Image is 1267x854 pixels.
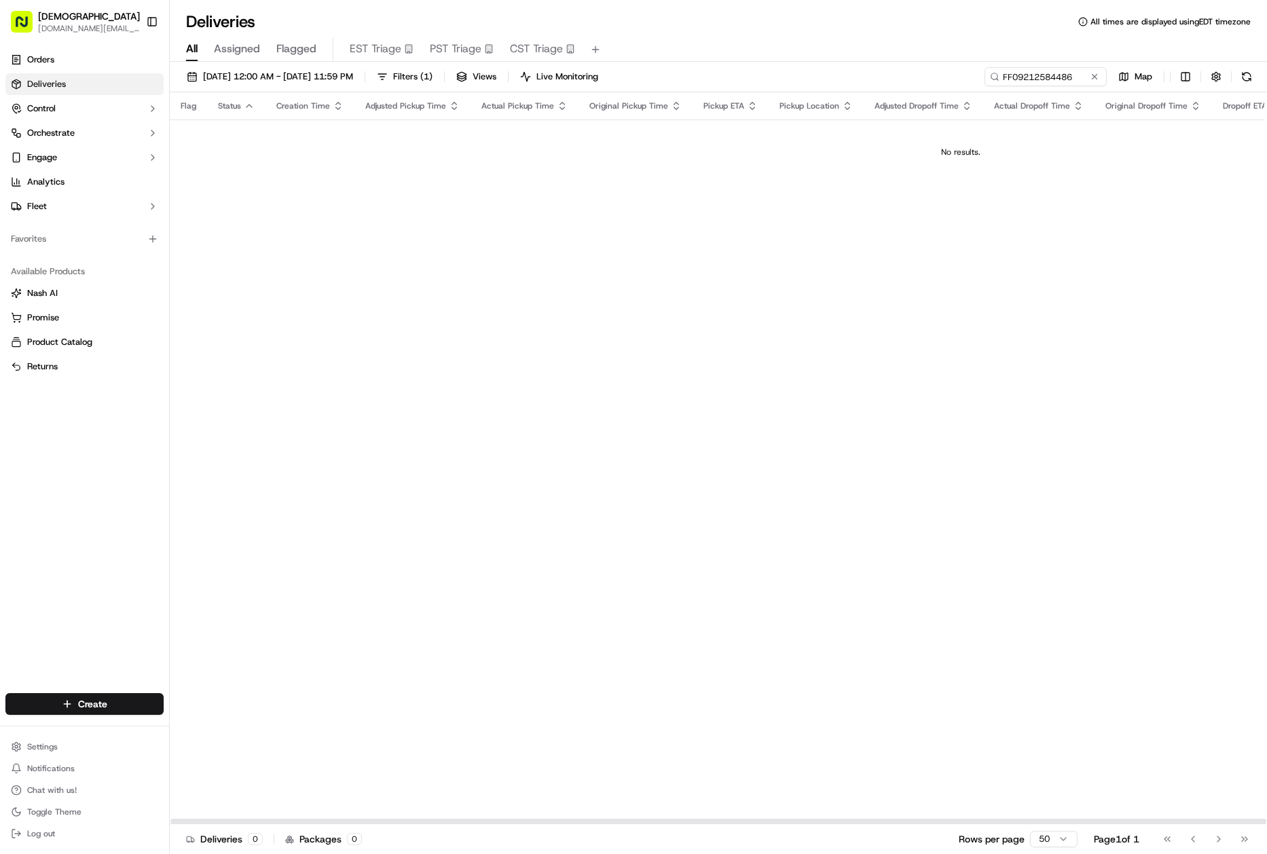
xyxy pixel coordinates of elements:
[420,71,433,83] span: ( 1 )
[994,100,1070,111] span: Actual Dropoff Time
[27,103,56,115] span: Control
[481,100,554,111] span: Actual Pickup Time
[875,100,959,111] span: Adjusted Dropoff Time
[27,200,47,212] span: Fleet
[27,360,58,373] span: Returns
[703,100,744,111] span: Pickup ETA
[5,228,164,250] div: Favorites
[473,71,496,83] span: Views
[5,196,164,217] button: Fleet
[5,261,164,282] div: Available Products
[5,331,164,353] button: Product Catalog
[214,41,260,57] span: Assigned
[5,824,164,843] button: Log out
[181,67,359,86] button: [DATE] 12:00 AM - [DATE] 11:59 PM
[27,785,77,796] span: Chat with us!
[218,100,241,111] span: Status
[5,73,164,95] a: Deliveries
[350,41,401,57] span: EST Triage
[5,693,164,715] button: Create
[276,41,316,57] span: Flagged
[27,127,75,139] span: Orchestrate
[27,806,81,817] span: Toggle Theme
[371,67,439,86] button: Filters(1)
[186,832,263,846] div: Deliveries
[1223,100,1267,111] span: Dropoff ETA
[27,78,66,90] span: Deliveries
[5,171,164,193] a: Analytics
[1135,71,1152,83] span: Map
[5,49,164,71] a: Orders
[5,737,164,756] button: Settings
[1105,100,1188,111] span: Original Dropoff Time
[11,312,158,324] a: Promise
[5,122,164,144] button: Orchestrate
[365,100,446,111] span: Adjusted Pickup Time
[430,41,481,57] span: PST Triage
[5,307,164,329] button: Promise
[181,100,196,111] span: Flag
[5,147,164,168] button: Engage
[5,282,164,304] button: Nash AI
[186,41,198,57] span: All
[27,54,54,66] span: Orders
[11,287,158,299] a: Nash AI
[38,10,140,23] button: [DEMOGRAPHIC_DATA]
[248,833,263,845] div: 0
[536,71,598,83] span: Live Monitoring
[78,697,107,711] span: Create
[5,356,164,377] button: Returns
[514,67,604,86] button: Live Monitoring
[1090,16,1251,27] span: All times are displayed using EDT timezone
[589,100,668,111] span: Original Pickup Time
[27,151,57,164] span: Engage
[27,741,58,752] span: Settings
[510,41,563,57] span: CST Triage
[450,67,502,86] button: Views
[38,23,140,34] button: [DOMAIN_NAME][EMAIL_ADDRESS][DOMAIN_NAME]
[985,67,1107,86] input: Type to search
[5,759,164,778] button: Notifications
[11,360,158,373] a: Returns
[27,312,59,324] span: Promise
[779,100,839,111] span: Pickup Location
[285,832,362,846] div: Packages
[276,100,330,111] span: Creation Time
[5,98,164,119] button: Control
[27,336,92,348] span: Product Catalog
[1112,67,1158,86] button: Map
[11,336,158,348] a: Product Catalog
[5,802,164,821] button: Toggle Theme
[1237,67,1256,86] button: Refresh
[27,828,55,839] span: Log out
[5,5,141,38] button: [DEMOGRAPHIC_DATA][DOMAIN_NAME][EMAIL_ADDRESS][DOMAIN_NAME]
[186,11,255,33] h1: Deliveries
[347,833,362,845] div: 0
[27,763,75,774] span: Notifications
[5,781,164,800] button: Chat with us!
[1094,832,1139,846] div: Page 1 of 1
[959,832,1025,846] p: Rows per page
[27,287,58,299] span: Nash AI
[203,71,353,83] span: [DATE] 12:00 AM - [DATE] 11:59 PM
[393,71,433,83] span: Filters
[27,176,65,188] span: Analytics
